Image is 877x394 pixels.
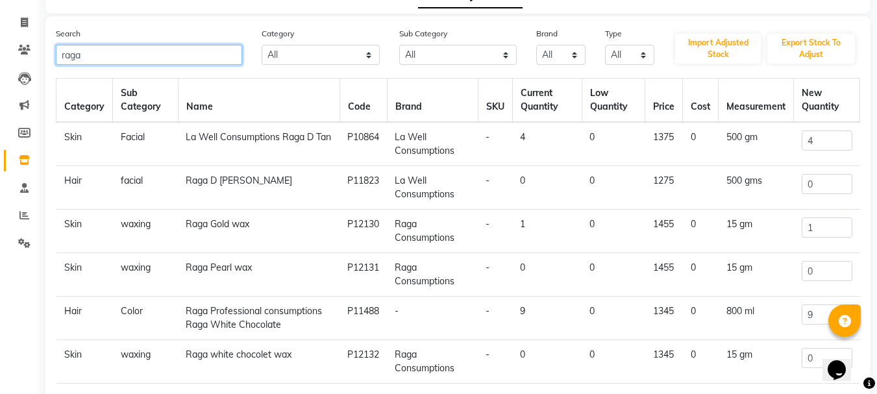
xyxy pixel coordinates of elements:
[582,253,645,297] td: 0
[340,210,387,253] td: P12130
[719,166,794,210] td: 500 gms
[340,253,387,297] td: P12131
[340,297,387,340] td: P11488
[56,210,113,253] td: Skin
[56,79,113,123] th: Category
[582,340,645,384] td: 0
[56,340,113,384] td: Skin
[340,340,387,384] td: P12132
[675,34,761,64] button: Import Adjusted Stock
[719,210,794,253] td: 15 gm
[683,79,719,123] th: Cost
[719,79,794,123] th: Measurement
[113,166,179,210] td: facial
[719,297,794,340] td: 800 ml
[512,210,582,253] td: 1
[387,340,478,384] td: Raga Consumptions
[719,122,794,166] td: 500 gm
[56,122,113,166] td: Skin
[478,297,512,340] td: -
[645,297,683,340] td: 1345
[113,253,179,297] td: waxing
[512,166,582,210] td: 0
[340,79,387,123] th: Code
[399,28,447,40] label: Sub Category
[387,166,478,210] td: La Well Consumptions
[645,166,683,210] td: 1275
[262,28,294,40] label: Category
[512,122,582,166] td: 4
[582,210,645,253] td: 0
[340,122,387,166] td: P10864
[645,79,683,123] th: Price
[605,28,622,40] label: Type
[645,122,683,166] td: 1375
[478,79,512,123] th: SKU
[536,28,558,40] label: Brand
[794,79,860,123] th: New Quantity
[178,79,340,123] th: Name
[387,253,478,297] td: Raga Consumptions
[478,210,512,253] td: -
[56,253,113,297] td: Skin
[478,166,512,210] td: -
[178,297,340,340] td: Raga Professional consumptions Raga White Chocolate
[387,210,478,253] td: Raga Consumptions
[387,79,478,123] th: Brand
[719,340,794,384] td: 15 gm
[340,166,387,210] td: P11823
[113,79,179,123] th: Sub Category
[178,210,340,253] td: Raga Gold wax
[582,166,645,210] td: 0
[582,297,645,340] td: 0
[113,297,179,340] td: Color
[178,122,340,166] td: La Well Consumptions Raga D Tan
[582,79,645,123] th: Low Quantity
[512,79,582,123] th: Current Quantity
[512,253,582,297] td: 0
[387,122,478,166] td: La Well Consumptions
[56,297,113,340] td: Hair
[683,253,719,297] td: 0
[719,253,794,297] td: 15 gm
[56,166,113,210] td: Hair
[478,340,512,384] td: -
[113,210,179,253] td: waxing
[767,34,855,64] button: Export Stock To Adjust
[683,297,719,340] td: 0
[645,210,683,253] td: 1455
[683,210,719,253] td: 0
[56,28,80,40] label: Search
[478,253,512,297] td: -
[645,340,683,384] td: 1345
[178,340,340,384] td: Raga white chocolet wax
[645,253,683,297] td: 1455
[113,122,179,166] td: Facial
[512,340,582,384] td: 0
[683,340,719,384] td: 0
[178,166,340,210] td: Raga D [PERSON_NAME]
[387,297,478,340] td: -
[512,297,582,340] td: 9
[683,122,719,166] td: 0
[56,45,242,65] input: Search Product
[582,122,645,166] td: 0
[178,253,340,297] td: Raga Pearl wax
[113,340,179,384] td: waxing
[822,342,864,381] iframe: chat widget
[478,122,512,166] td: -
